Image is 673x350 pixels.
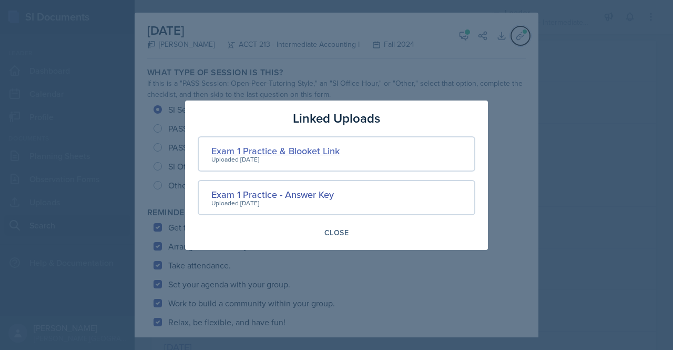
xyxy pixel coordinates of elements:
div: Exam 1 Practice - Answer Key [211,187,334,202]
div: Close [324,228,349,237]
div: Uploaded [DATE] [211,155,340,164]
h3: Linked Uploads [293,109,380,128]
div: Exam 1 Practice & Blooket Link [211,144,340,158]
button: Close [318,224,355,242]
div: Uploaded [DATE] [211,198,334,208]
